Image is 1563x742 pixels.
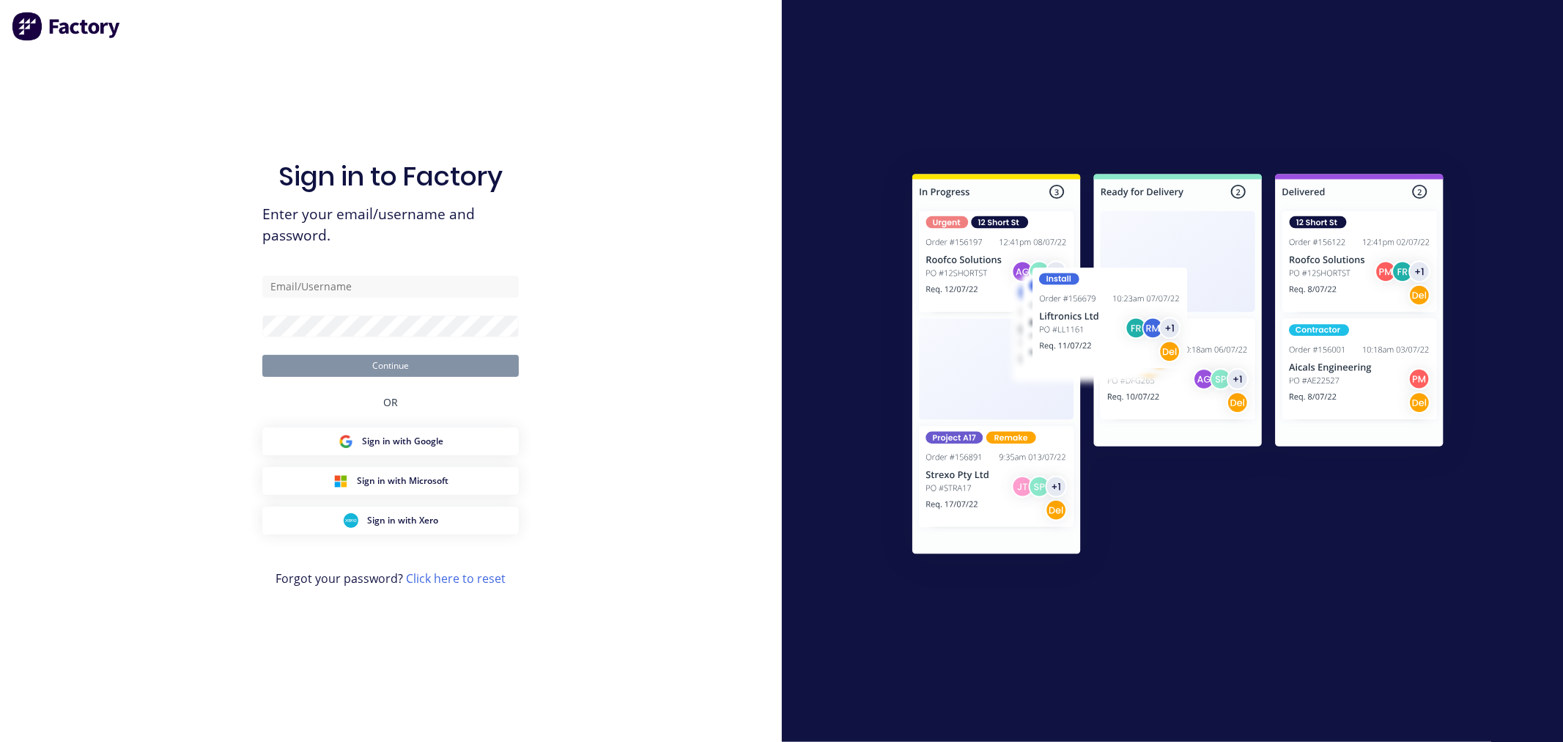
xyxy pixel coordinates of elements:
span: Sign in with Google [362,435,443,448]
img: Sign in [880,144,1476,589]
input: Email/Username [262,276,519,298]
img: Xero Sign in [344,513,358,528]
button: Continue [262,355,519,377]
img: Microsoft Sign in [333,474,348,488]
span: Enter your email/username and password. [262,204,519,246]
button: Microsoft Sign inSign in with Microsoft [262,467,519,495]
span: Sign in with Microsoft [357,474,448,488]
a: Click here to reset [406,570,506,587]
span: Forgot your password? [276,570,506,587]
div: OR [383,377,398,427]
img: Google Sign in [339,434,353,449]
h1: Sign in to Factory [278,161,503,192]
button: Google Sign inSign in with Google [262,427,519,455]
button: Xero Sign inSign in with Xero [262,507,519,535]
img: Factory [12,12,122,41]
span: Sign in with Xero [367,514,438,527]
